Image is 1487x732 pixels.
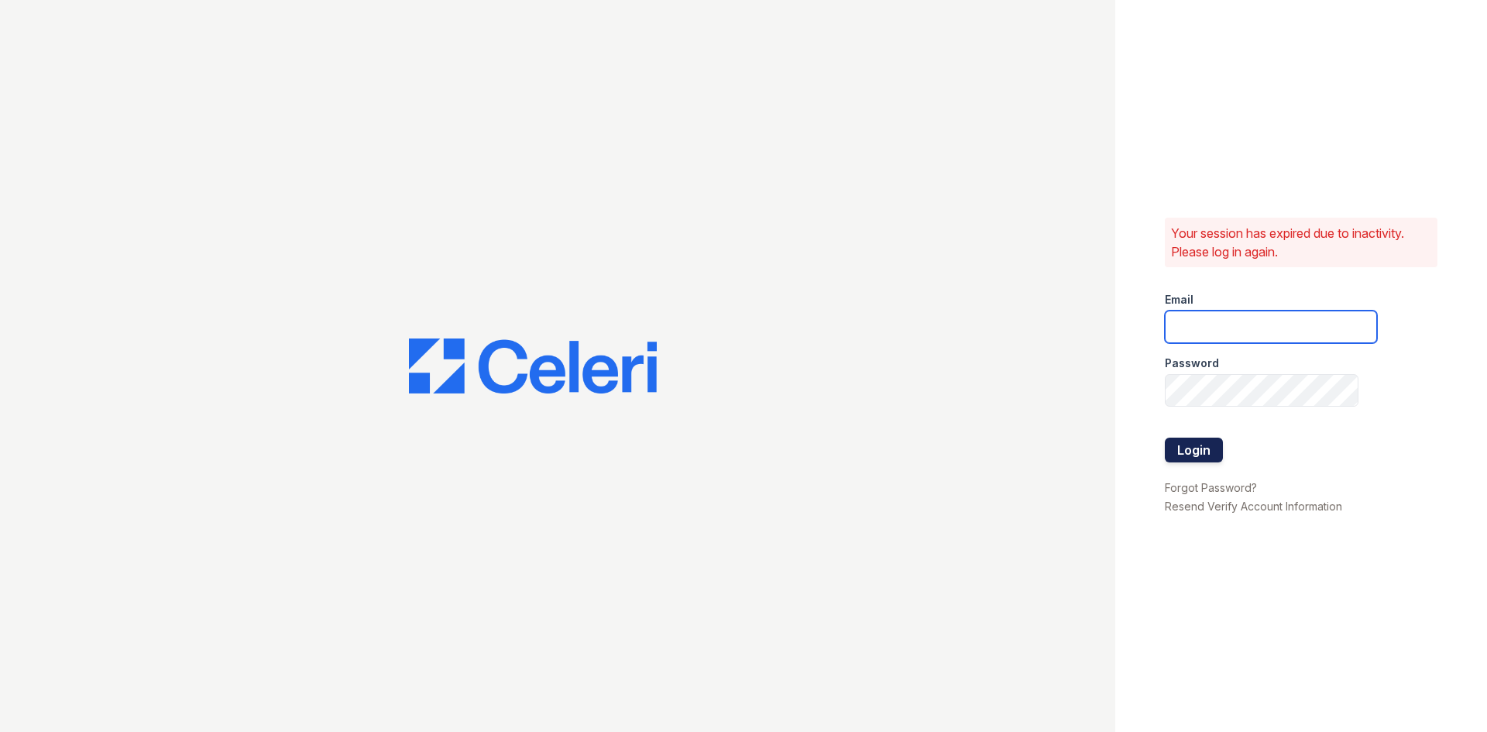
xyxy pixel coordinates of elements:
[1165,356,1219,371] label: Password
[1165,481,1257,494] a: Forgot Password?
[1171,224,1431,261] p: Your session has expired due to inactivity. Please log in again.
[1165,500,1342,513] a: Resend Verify Account Information
[409,339,657,394] img: CE_Logo_Blue-a8612792a0a2168367f1c8372b55b34899dd931a85d93a1a3d3e32e68fde9ad4.png
[1165,292,1193,308] label: Email
[1165,438,1223,462] button: Login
